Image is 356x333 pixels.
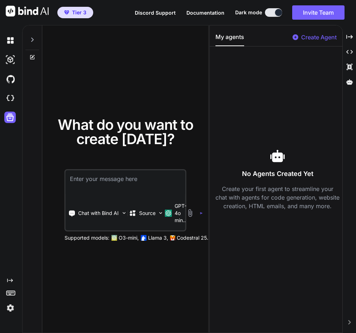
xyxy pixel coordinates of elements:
button: premiumTier 3 [57,7,93,18]
p: Llama 3, [148,234,168,241]
span: Dark mode [235,9,262,16]
span: Documentation [186,10,224,16]
h3: No Agents Created Yet [215,169,340,179]
img: settings [4,302,16,314]
img: Pick Models [158,210,164,216]
p: Codestral 25.01, [177,234,215,241]
span: Tier 3 [72,9,86,16]
button: Documentation [186,9,224,16]
p: Create Agent [301,33,337,41]
p: Supported models: [65,234,109,241]
img: cloudideIcon [4,92,16,104]
img: Bind AI [6,6,49,16]
img: GPT-4 [111,235,117,241]
img: darkChat [4,34,16,46]
span: What do you want to create [DATE]? [58,116,193,148]
p: Create your first agent to streamline your chat with agents for code generation, website creation... [215,185,340,210]
img: Pick Tools [121,210,127,216]
img: darkAi-studio [4,54,16,66]
button: Invite Team [292,5,345,20]
p: Source [139,210,156,217]
img: attachment [186,209,194,217]
img: githubDark [4,73,16,85]
img: icon [200,212,203,215]
img: Mistral-AI [170,235,175,240]
button: My agents [215,33,244,46]
p: Chat with Bind AI [78,210,119,217]
span: Discord Support [135,10,176,16]
p: O3-mini, [119,234,139,241]
img: GPT-4o mini [165,210,172,217]
p: GPT-4o min.. [175,202,186,224]
button: Discord Support [135,9,176,16]
img: premium [64,10,69,15]
img: Llama2 [141,235,147,241]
